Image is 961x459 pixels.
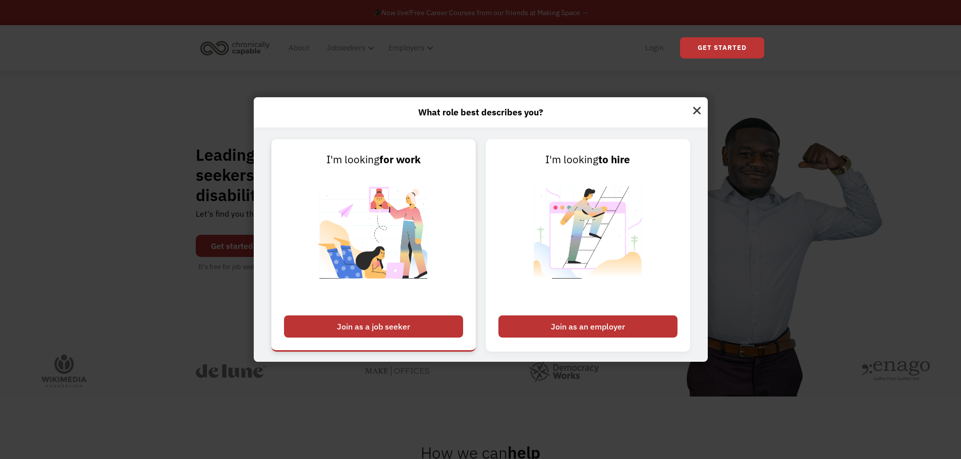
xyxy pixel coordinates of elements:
[284,315,463,338] div: Join as a job seeker
[418,106,543,118] strong: What role best describes you?
[598,153,630,166] strong: to hire
[498,315,677,338] div: Join as an employer
[284,152,463,168] div: I'm looking
[486,139,690,352] a: I'm lookingto hireJoin as an employer
[379,153,421,166] strong: for work
[639,32,670,64] a: Login
[326,42,365,54] div: Jobseekers
[498,152,677,168] div: I'm looking
[197,37,277,59] a: home
[680,37,764,58] a: Get Started
[271,139,476,352] a: I'm lookingfor workJoin as a job seeker
[282,32,315,64] a: About
[197,37,273,59] img: Chronically Capable logo
[311,168,436,310] img: Chronically Capable Personalized Job Matching
[320,32,377,64] div: Jobseekers
[388,42,424,54] div: Employers
[382,32,436,64] div: Employers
